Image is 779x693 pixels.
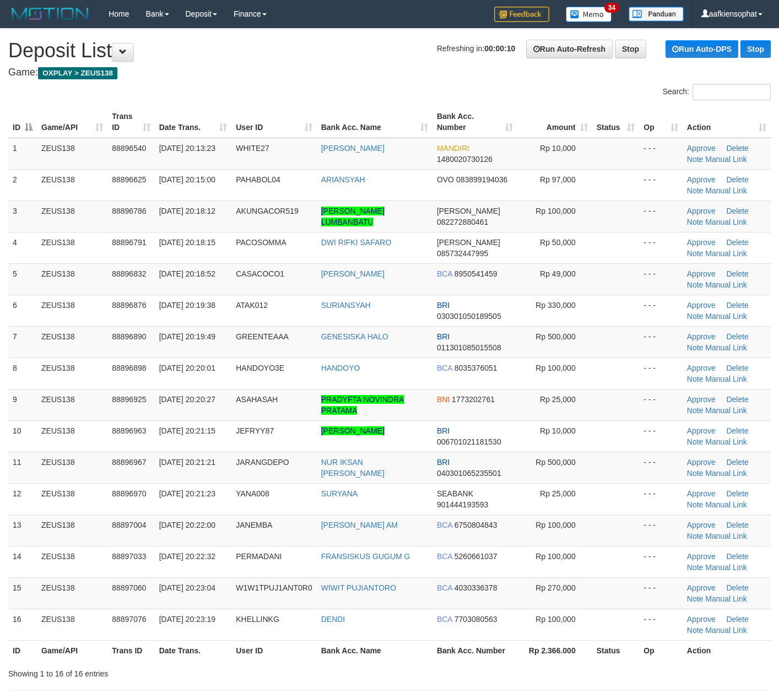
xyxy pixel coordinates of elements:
[112,395,146,404] span: 88896925
[321,615,345,624] a: DENDI
[437,144,469,153] span: MANDIRI
[687,489,716,498] a: Approve
[159,521,215,529] span: [DATE] 20:22:00
[159,175,215,184] span: [DATE] 20:15:00
[687,395,716,404] a: Approve
[535,301,575,310] span: Rp 330,000
[726,489,748,498] a: Delete
[37,263,107,295] td: ZEUS138
[112,552,146,561] span: 88897033
[455,521,497,529] span: Copy 6750804843 to clipboard
[687,207,716,215] a: Approve
[592,640,640,660] th: Status
[236,332,289,341] span: GREENTEAAA
[535,364,575,372] span: Rp 100,000
[236,426,274,435] span: JEFRYY87
[484,44,515,53] strong: 00:00:10
[437,500,488,509] span: Copy 901444193593 to clipboard
[8,232,37,263] td: 4
[112,458,146,467] span: 88896967
[687,249,704,258] a: Note
[455,364,497,372] span: Copy 8035376051 to clipboard
[687,458,716,467] a: Approve
[705,343,747,352] a: Manual Link
[687,218,704,226] a: Note
[236,615,279,624] span: KHELLINKG
[236,238,286,247] span: PACOSOMMA
[726,207,748,215] a: Delete
[687,500,704,509] a: Note
[236,552,282,561] span: PERMADANI
[687,469,704,478] a: Note
[155,640,232,660] th: Date Trans.
[8,40,771,62] h1: Deposit List
[639,609,682,640] td: - - -
[639,169,682,201] td: - - -
[687,312,704,321] a: Note
[159,458,215,467] span: [DATE] 20:21:21
[615,40,646,58] a: Stop
[687,552,716,561] a: Approve
[687,563,704,572] a: Note
[687,594,704,603] a: Note
[8,452,37,483] td: 11
[437,489,473,498] span: SEABANK
[159,583,215,592] span: [DATE] 20:23:04
[687,301,716,310] a: Approve
[687,406,704,415] a: Note
[639,106,682,138] th: Op: activate to sort column ascending
[639,420,682,452] td: - - -
[540,175,576,184] span: Rp 97,000
[705,280,747,289] a: Manual Link
[8,515,37,546] td: 13
[540,395,576,404] span: Rp 25,000
[112,269,146,278] span: 88896832
[37,546,107,577] td: ZEUS138
[666,40,738,58] a: Run Auto-DPS
[8,67,771,78] h4: Game:
[705,312,747,321] a: Manual Link
[687,583,716,592] a: Approve
[663,84,771,100] label: Search:
[726,395,748,404] a: Delete
[687,186,704,195] a: Note
[683,106,771,138] th: Action: activate to sort column ascending
[566,7,612,22] img: Button%20Memo.svg
[8,664,316,679] div: Showing 1 to 16 of 16 entries
[687,364,716,372] a: Approve
[726,269,748,278] a: Delete
[726,144,748,153] a: Delete
[321,521,398,529] a: [PERSON_NAME] AM
[455,269,497,278] span: Copy 8950541459 to clipboard
[236,521,272,529] span: JANEMBA
[437,615,452,624] span: BCA
[437,207,500,215] span: [PERSON_NAME]
[321,458,385,478] a: NUR IKSAN [PERSON_NAME]
[639,295,682,326] td: - - -
[726,364,748,372] a: Delete
[687,521,716,529] a: Approve
[437,238,500,247] span: [PERSON_NAME]
[456,175,507,184] span: Copy 083899194036 to clipboard
[705,469,747,478] a: Manual Link
[37,358,107,389] td: ZEUS138
[639,577,682,609] td: - - -
[432,106,517,138] th: Bank Acc. Number: activate to sort column ascending
[236,489,269,498] span: YANA008
[437,218,488,226] span: Copy 082272880461 to clipboard
[639,515,682,546] td: - - -
[535,583,575,592] span: Rp 270,000
[437,343,501,352] span: Copy 011301085015508 to clipboard
[604,3,619,13] span: 34
[726,521,748,529] a: Delete
[687,626,704,635] a: Note
[437,395,450,404] span: BNI
[687,426,716,435] a: Approve
[321,552,410,561] a: FRANSISKUS GUGUM G
[639,263,682,295] td: - - -
[437,44,515,53] span: Refreshing in:
[535,615,575,624] span: Rp 100,000
[726,552,748,561] a: Delete
[236,364,284,372] span: HANDOYO3E
[705,406,747,415] a: Manual Link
